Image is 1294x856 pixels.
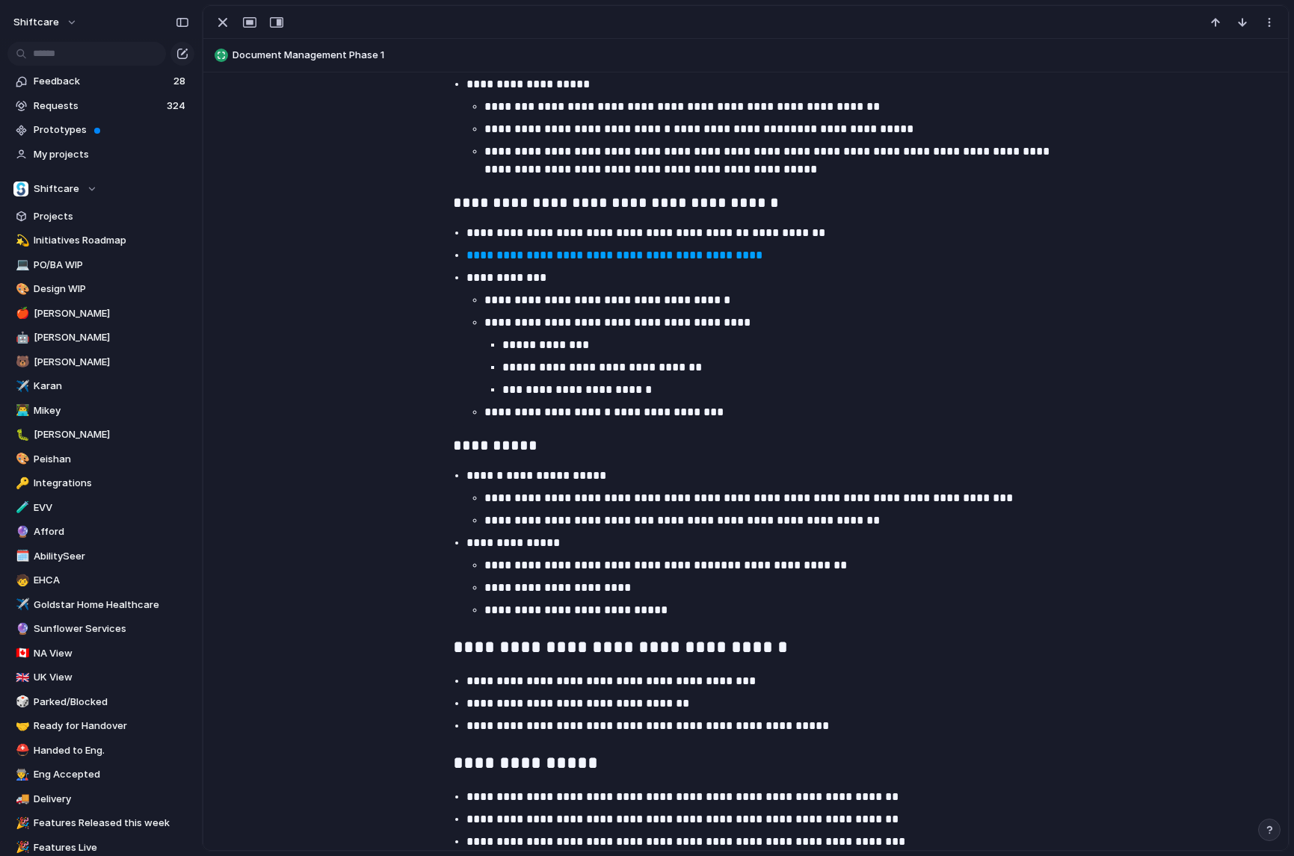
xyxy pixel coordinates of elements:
div: 🐛 [16,427,26,444]
button: 🇨🇦 [13,646,28,661]
a: 👨‍💻Mikey [7,400,194,422]
span: EVV [34,500,189,515]
a: ✈️Karan [7,375,194,397]
span: NA View [34,646,189,661]
button: 🍎 [13,306,28,321]
span: Afford [34,524,189,539]
a: 🔮Afford [7,521,194,543]
div: 🇬🇧UK View [7,666,194,689]
button: 🤖 [13,330,28,345]
div: 🎉 [16,839,26,856]
span: Feedback [34,74,169,89]
span: [PERSON_NAME] [34,330,189,345]
span: Eng Accepted [34,767,189,782]
div: 🚚 [16,790,26,807]
button: 🧪 [13,500,28,515]
div: 🎉 [16,815,26,832]
div: 👨‍💻 [16,402,26,419]
button: 🇬🇧 [13,670,28,685]
span: Features Released this week [34,816,189,831]
span: PO/BA WIP [34,258,189,273]
div: 🍎 [16,305,26,322]
button: 🗓️ [13,549,28,564]
button: 💫 [13,233,28,248]
div: 🎨 [16,450,26,468]
button: 🎨 [13,452,28,467]
a: ⛑️Handed to Eng. [7,739,194,762]
div: ✈️Goldstar Home Healthcare [7,594,194,616]
a: Prototypes [7,119,194,141]
div: 👨‍🏭 [16,766,26,784]
a: Requests324 [7,95,194,117]
span: Handed to Eng. [34,743,189,758]
a: 🤝Ready for Handover [7,715,194,737]
button: 🎉 [13,840,28,855]
span: Projects [34,209,189,224]
span: Shiftcare [34,182,79,196]
span: Mikey [34,403,189,418]
button: 👨‍🏭 [13,767,28,782]
a: My projects [7,143,194,166]
button: ⛑️ [13,743,28,758]
div: 🎨 [16,281,26,298]
span: [PERSON_NAME] [34,306,189,321]
div: 🗓️ [16,548,26,565]
div: 🐻[PERSON_NAME] [7,351,194,373]
button: 🔑 [13,476,28,491]
a: 🤖[PERSON_NAME] [7,326,194,349]
button: 🚚 [13,792,28,807]
a: 🍎[PERSON_NAME] [7,303,194,325]
span: 28 [173,74,188,89]
span: Features Live [34,840,189,855]
button: 💻 [13,258,28,273]
div: 🔮Sunflower Services [7,618,194,640]
div: 🔮 [16,621,26,638]
span: Karan [34,379,189,394]
button: 👨‍💻 [13,403,28,418]
button: 🤝 [13,719,28,734]
span: Prototypes [34,122,189,137]
div: 🇬🇧 [16,669,26,686]
button: 🐻 [13,355,28,370]
a: 🗓️AbilitySeer [7,545,194,568]
a: Projects [7,205,194,228]
a: 🇨🇦NA View [7,642,194,665]
div: 💻PO/BA WIP [7,254,194,276]
div: 🎲 [16,693,26,710]
a: 🐛[PERSON_NAME] [7,424,194,446]
button: shiftcare [7,10,85,34]
a: 🧒EHCA [7,569,194,592]
button: ✈️ [13,598,28,612]
div: ⛑️ [16,742,26,759]
div: ✈️ [16,596,26,613]
span: Document Management Phase 1 [232,48,1281,63]
span: Goldstar Home Healthcare [34,598,189,612]
span: Delivery [34,792,189,807]
a: 🎲Parked/Blocked [7,691,194,713]
span: UK View [34,670,189,685]
a: 🔑Integrations [7,472,194,494]
div: 💫 [16,232,26,249]
div: ✈️ [16,378,26,395]
a: 🎉Features Released this week [7,812,194,834]
a: 🧪EVV [7,497,194,519]
a: 💫Initiatives Roadmap [7,229,194,252]
a: 🎨Design WIP [7,278,194,300]
span: [PERSON_NAME] [34,427,189,442]
span: Design WIP [34,282,189,297]
button: Document Management Phase 1 [210,43,1281,67]
button: 🔮 [13,524,28,539]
